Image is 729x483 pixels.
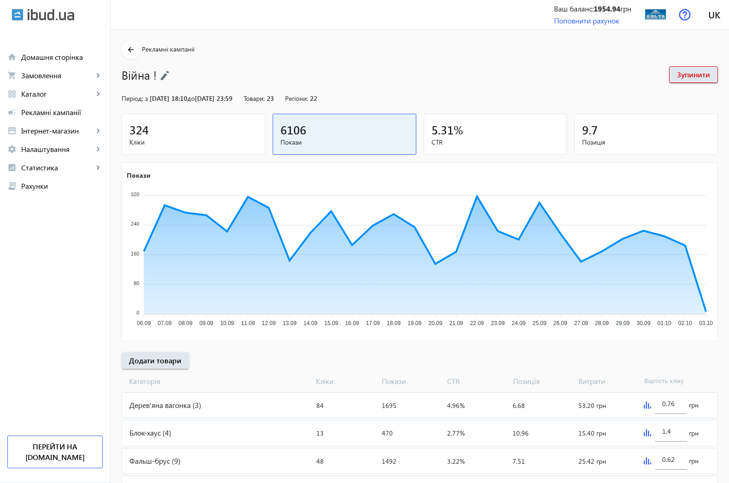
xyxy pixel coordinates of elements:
span: 324 [129,122,149,137]
span: 48 [316,457,324,466]
span: 23 [267,94,274,103]
tspan: 16.09 [345,320,359,326]
a: Перейти на [DOMAIN_NAME] [7,436,103,468]
span: 1695 [382,401,397,410]
span: Зупинити [677,70,710,80]
span: 15.40 грн [578,429,606,437]
img: 30096267ab8a016071949415137317-1284282106.jpg [645,4,666,25]
mat-icon: analytics [7,163,17,172]
span: 470 [382,429,393,437]
img: ibud.svg [12,9,23,21]
mat-icon: keyboard_arrow_right [93,71,103,80]
tspan: 09.09 [199,320,213,326]
tspan: 27.09 [574,320,588,326]
span: Регіони: [285,94,308,103]
tspan: 02.10 [678,320,692,326]
tspan: 25.09 [532,320,546,326]
span: Домашня сторінка [21,52,103,62]
tspan: 19.09 [408,320,421,326]
span: Замовлення [21,71,93,80]
mat-icon: keyboard_arrow_right [93,126,103,135]
span: грн [689,401,699,410]
span: 2.77% [447,429,465,437]
span: Покази [378,376,443,386]
span: 1492 [382,457,397,466]
tspan: 29.09 [616,320,630,326]
span: 9.7 [582,122,598,137]
span: 7.51 [513,457,525,466]
img: help.svg [679,9,691,21]
span: 4.96% [447,401,465,410]
span: 22 [310,94,317,103]
span: 53.20 грн [578,401,606,410]
span: грн [689,429,699,438]
span: до [187,94,195,103]
span: uk [708,9,720,20]
tspan: 08.09 [179,320,192,326]
span: Рекламні кампанії [142,45,194,53]
tspan: 07.09 [158,320,172,326]
tspan: 13.09 [283,320,297,326]
b: 1954.94 [594,4,620,13]
tspan: 12.09 [262,320,276,326]
div: Дерев'яна вагонка (3) [122,393,313,418]
span: Вартість кліку [641,376,706,386]
tspan: 24.09 [512,320,525,326]
tspan: 80 [134,280,139,286]
span: CTR [443,376,509,386]
span: Рахунки [21,181,103,191]
span: Інтернет-магазин [21,126,93,135]
span: % [454,122,463,137]
mat-icon: keyboard_arrow_right [93,89,103,99]
tspan: 17.09 [366,320,380,326]
img: graph.svg [644,402,651,409]
span: 84 [316,401,324,410]
tspan: 23.09 [491,320,505,326]
span: Категорія [122,376,312,386]
mat-icon: keyboard_arrow_right [93,145,103,154]
img: graph.svg [644,429,651,436]
span: 13 [316,429,324,437]
mat-icon: campaign [7,108,17,117]
span: 5.31 [432,122,454,137]
button: Зупинити [669,66,718,83]
mat-icon: home [7,52,17,62]
tspan: 20.09 [428,320,442,326]
img: graph.svg [644,457,651,465]
img: ibud_text.svg [28,9,74,21]
tspan: 28.09 [595,320,609,326]
tspan: 01.10 [658,320,671,326]
tspan: 26.09 [554,320,567,326]
tspan: 30.09 [636,320,650,326]
tspan: 14.09 [303,320,317,326]
a: Поповнити рахунок [554,16,619,25]
span: Кліки [129,138,257,147]
span: Позиція [582,138,710,147]
span: Статистика [21,163,93,172]
div: Блок-хаус (4) [122,420,313,445]
mat-icon: keyboard_arrow_right [93,163,103,172]
span: 10.96 [513,429,529,437]
span: 25.42 грн [578,457,606,466]
text: Покази [127,170,151,179]
span: [DATE] 18:10 [DATE] 23:59 [150,94,233,103]
span: Додати товари [129,355,181,366]
span: Витрати [575,376,640,386]
tspan: 06.09 [137,320,151,326]
tspan: 03.10 [699,320,713,326]
tspan: 21.09 [449,320,463,326]
span: 6.68 [513,401,525,410]
mat-icon: storefront [7,126,17,135]
span: CTR [432,138,560,147]
tspan: 11.09 [241,320,255,326]
div: Фальш-брус (9) [122,448,313,473]
tspan: 15.09 [324,320,338,326]
span: Каталог [21,89,93,99]
span: Налаштування [21,145,93,154]
tspan: 320 [131,192,139,197]
span: 3.22% [447,457,465,466]
tspan: 10.09 [220,320,234,326]
button: Додати товари [122,352,189,369]
tspan: 240 [131,221,139,227]
tspan: 22.09 [470,320,484,326]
